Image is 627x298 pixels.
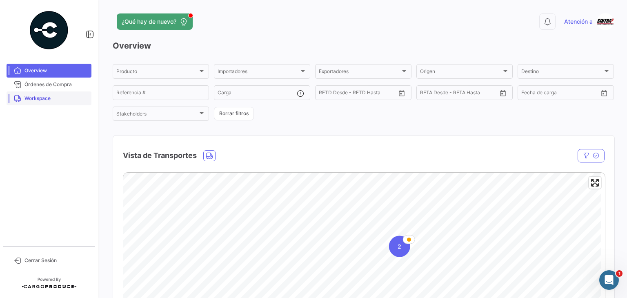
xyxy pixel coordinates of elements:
[389,236,410,257] div: Map marker
[589,177,601,189] button: Enter fullscreen
[116,112,198,118] span: Stakeholders
[214,107,254,120] button: Borrar filtros
[24,257,88,264] span: Cerrar Sesión
[420,91,435,97] input: Desde
[116,70,198,76] span: Producto
[218,70,299,76] span: Importadores
[598,87,610,99] button: Open calendar
[597,13,614,30] img: firma.jpg
[122,18,176,26] span: ¿Qué hay de nuevo?
[24,95,88,102] span: Workspace
[599,270,619,290] iframe: Intercom live chat
[123,150,197,161] h4: Vista de Transportes
[24,67,88,74] span: Overview
[117,13,193,30] button: ¿Qué hay de nuevo?
[398,242,401,251] span: 2
[440,91,477,97] input: Hasta
[7,78,91,91] a: Órdenes de Compra
[204,151,215,161] button: Land
[339,91,376,97] input: Hasta
[7,64,91,78] a: Overview
[7,91,91,105] a: Workspace
[497,87,509,99] button: Open calendar
[616,270,623,277] span: 1
[564,18,593,26] span: Atención a
[113,40,614,51] h3: Overview
[319,70,400,76] span: Exportadores
[521,91,536,97] input: Desde
[542,91,578,97] input: Hasta
[420,70,502,76] span: Origen
[24,81,88,88] span: Órdenes de Compra
[521,70,603,76] span: Destino
[319,91,334,97] input: Desde
[29,10,69,51] img: powered-by.png
[396,87,408,99] button: Open calendar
